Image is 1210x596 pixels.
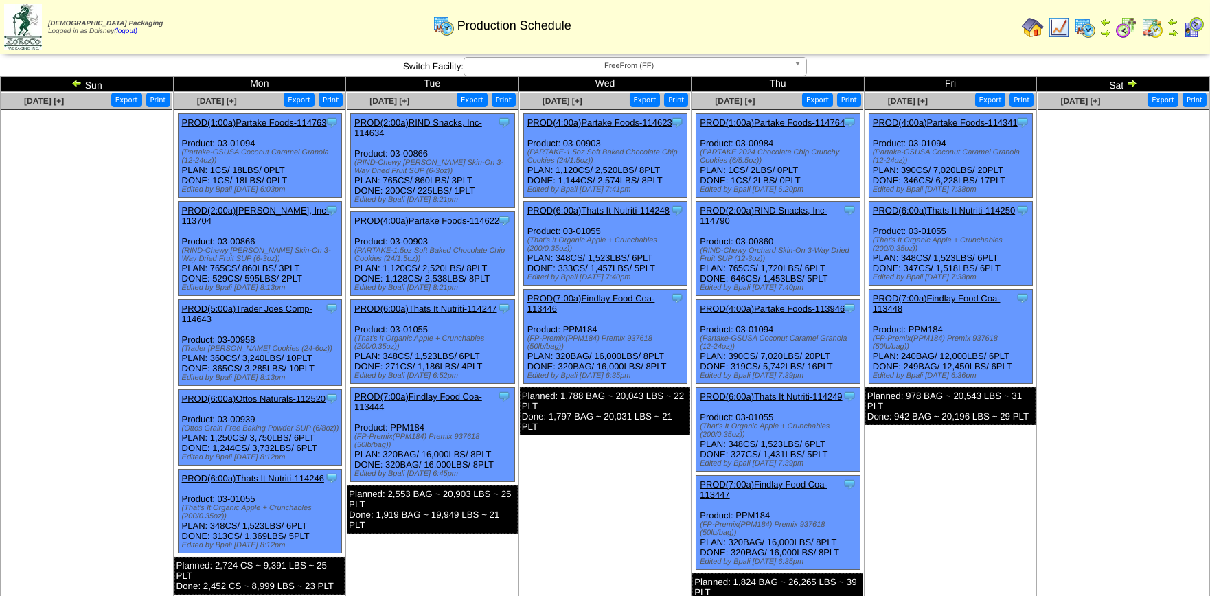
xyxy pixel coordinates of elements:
img: line_graph.gif [1048,16,1070,38]
button: Print [664,93,688,107]
a: PROD(1:00a)Partake Foods-114764 [700,117,845,128]
img: Tooltip [325,471,339,485]
div: Planned: 2,724 CS ~ 9,391 LBS ~ 25 PLT Done: 2,452 CS ~ 8,999 LBS ~ 23 PLT [174,557,345,595]
div: Edited by Bpali [DATE] 7:40pm [700,284,860,292]
div: Edited by Bpali [DATE] 8:13pm [182,284,342,292]
img: Tooltip [325,391,339,405]
img: Tooltip [325,203,339,217]
div: Product: 03-01094 PLAN: 390CS / 7,020LBS / 20PLT DONE: 319CS / 5,742LBS / 16PLT [696,300,860,384]
img: Tooltip [1016,291,1029,305]
div: Edited by Bpali [DATE] 7:39pm [700,459,860,468]
div: (FP-Premix(PPM184) Premix 937618 (50lb/bag)) [527,334,687,351]
img: Tooltip [843,301,856,315]
a: PROD(6:00a)Ottos Naturals-112520 [182,393,326,404]
img: arrowleft.gif [1167,16,1178,27]
div: Edited by Bpali [DATE] 6:03pm [182,185,342,194]
img: arrowleft.gif [1100,16,1111,27]
button: Export [630,93,661,107]
td: Mon [173,77,346,92]
a: PROD(4:00a)Partake Foods-114622 [354,216,499,226]
div: Planned: 1,788 BAG ~ 20,043 LBS ~ 22 PLT Done: 1,797 BAG ~ 20,031 LBS ~ 21 PLT [520,387,691,435]
a: PROD(5:00a)Trader Joes Comp-114643 [182,303,312,324]
img: calendarcustomer.gif [1183,16,1205,38]
div: Product: 03-01055 PLAN: 348CS / 1,523LBS / 6PLT DONE: 271CS / 1,186LBS / 4PLT [351,300,515,384]
div: Product: 03-00903 PLAN: 1,120CS / 2,520LBS / 8PLT DONE: 1,144CS / 2,574LBS / 8PLT [523,114,687,198]
a: PROD(6:00a)Thats It Nutriti-114247 [354,303,496,314]
button: Print [1183,93,1207,107]
a: [DATE] [+] [197,96,237,106]
div: Edited by Bpali [DATE] 7:38pm [873,185,1033,194]
div: Edited by Bpali [DATE] 6:36pm [873,371,1033,380]
img: arrowright.gif [1126,78,1137,89]
button: Print [146,93,170,107]
span: [DATE] [+] [888,96,928,106]
img: calendarprod.gif [1074,16,1096,38]
img: Tooltip [670,291,684,305]
img: home.gif [1022,16,1044,38]
div: (Ottos Grain Free Baking Powder SUP (6/8oz)) [182,424,342,433]
a: [DATE] [+] [1060,96,1100,106]
div: Edited by Bpali [DATE] 8:21pm [354,196,514,204]
div: (Trader [PERSON_NAME] Cookies (24-6oz)) [182,345,342,353]
a: PROD(4:00a)Partake Foods-113946 [700,303,845,314]
img: Tooltip [843,203,856,217]
div: Edited by Bpali [DATE] 6:20pm [700,185,860,194]
a: PROD(2:00a)RIND Snacks, Inc-114790 [700,205,827,226]
button: Export [975,93,1006,107]
div: Edited by Bpali [DATE] 7:40pm [527,273,687,282]
div: (Partake-GSUSA Coconut Caramel Granola (12-24oz)) [182,148,342,165]
button: Export [457,93,488,107]
span: [DEMOGRAPHIC_DATA] Packaging [48,20,163,27]
div: (FP-Premix(PPM184) Premix 937618 (50lb/bag)) [354,433,514,449]
button: Export [284,93,315,107]
div: (RIND-Chewy [PERSON_NAME] Skin-On 3-Way Dried Fruit SUP (6-3oz)) [182,247,342,263]
img: Tooltip [670,115,684,129]
img: Tooltip [670,203,684,217]
a: PROD(7:00a)Findlay Food Coa-113444 [354,391,482,412]
a: PROD(7:00a)Findlay Food Coa-113448 [873,293,1001,314]
td: Wed [518,77,692,92]
div: (Partake-GSUSA Coconut Caramel Granola (12-24oz)) [700,334,860,351]
div: Product: 03-00860 PLAN: 765CS / 1,720LBS / 6PLT DONE: 646CS / 1,453LBS / 5PLT [696,202,860,296]
a: PROD(2:00a)[PERSON_NAME], Inc-113704 [182,205,330,226]
div: (PARTAKE-1.5oz Soft Baked Chocolate Chip Cookies (24/1.5oz)) [527,148,687,165]
img: arrowright.gif [1100,27,1111,38]
span: [DATE] [+] [369,96,409,106]
div: Edited by Bpali [DATE] 8:13pm [182,374,342,382]
img: Tooltip [1016,203,1029,217]
div: Product: 03-00984 PLAN: 1CS / 2LBS / 0PLT DONE: 1CS / 2LBS / 0PLT [696,114,860,198]
a: PROD(6:00a)Thats It Nutriti-114248 [527,205,670,216]
a: [DATE] [+] [543,96,582,106]
button: Print [492,93,516,107]
img: Tooltip [497,214,511,227]
a: PROD(2:00a)RIND Snacks, Inc-114634 [354,117,482,138]
div: (RIND-Chewy [PERSON_NAME] Skin-On 3-Way Dried Fruit SUP (6-3oz)) [354,159,514,175]
img: zoroco-logo-small.webp [4,4,42,50]
div: Edited by Bpali [DATE] 6:35pm [700,558,860,566]
div: Product: 03-01094 PLAN: 390CS / 7,020LBS / 20PLT DONE: 346CS / 6,228LBS / 17PLT [869,114,1033,198]
td: Sat [1037,77,1210,92]
div: Product: 03-01055 PLAN: 348CS / 1,523LBS / 6PLT DONE: 333CS / 1,457LBS / 5PLT [523,202,687,286]
div: (That's It Organic Apple + Crunchables (200/0.35oz)) [873,236,1033,253]
img: calendarprod.gif [433,14,455,36]
td: Tue [346,77,519,92]
span: [DATE] [+] [715,96,755,106]
div: (That's It Organic Apple + Crunchables (200/0.35oz)) [527,236,687,253]
div: Edited by Bpali [DATE] 8:21pm [354,284,514,292]
img: arrowleft.gif [71,78,82,89]
img: arrowright.gif [1167,27,1178,38]
div: Product: 03-01055 PLAN: 348CS / 1,523LBS / 6PLT DONE: 347CS / 1,518LBS / 6PLT [869,202,1033,286]
td: Sun [1,77,174,92]
img: Tooltip [497,115,511,129]
img: Tooltip [325,115,339,129]
a: PROD(6:00a)Thats It Nutriti-114249 [700,391,842,402]
img: Tooltip [1016,115,1029,129]
div: Product: 03-01094 PLAN: 1CS / 18LBS / 0PLT DONE: 1CS / 18LBS / 0PLT [178,114,342,198]
button: Print [837,93,861,107]
div: (That's It Organic Apple + Crunchables (200/0.35oz)) [354,334,514,351]
a: [DATE] [+] [24,96,64,106]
